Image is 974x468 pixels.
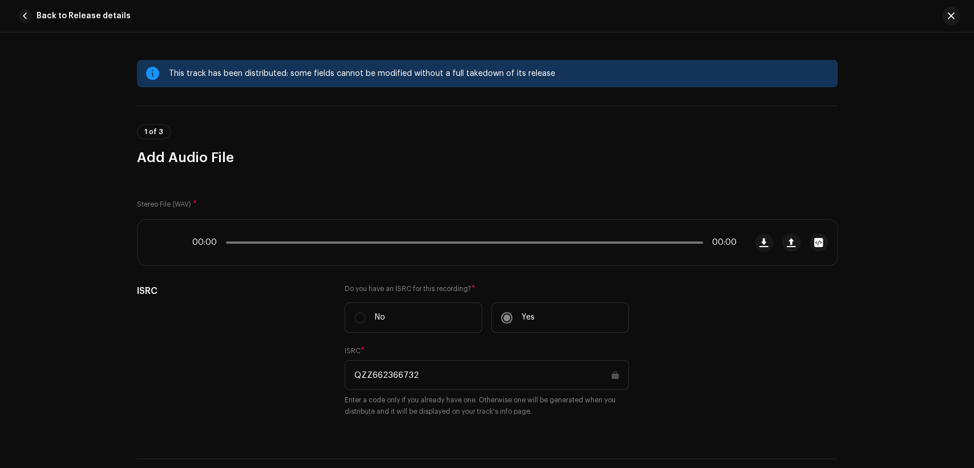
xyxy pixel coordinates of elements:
[345,360,629,390] input: ABXYZ#######
[345,346,365,356] label: ISRC
[375,312,385,324] p: No
[345,284,629,293] label: Do you have an ISRC for this recording?
[169,67,828,80] div: This track has been distributed: some fields cannot be modified without a full takedown of its re...
[137,148,838,167] h3: Add Audio File
[137,284,327,298] h5: ISRC
[345,394,629,417] small: Enter a code only if you already have one. Otherwise one will be generated when you distribute an...
[708,238,737,247] span: 00:00
[192,238,221,247] span: 00:00
[522,312,535,324] p: Yes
